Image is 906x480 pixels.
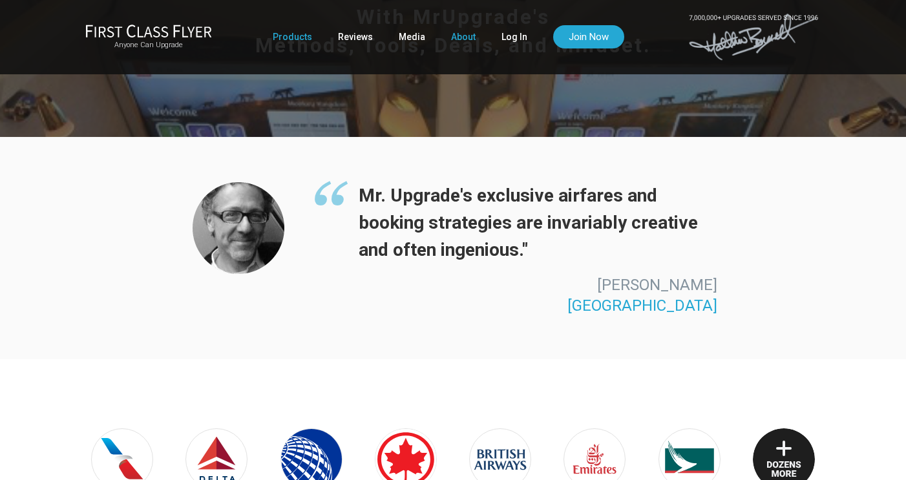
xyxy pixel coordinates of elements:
a: Media [399,25,425,48]
span: [PERSON_NAME] [597,276,717,294]
a: Products [273,25,312,48]
small: Anyone Can Upgrade [85,41,212,50]
a: First Class FlyerAnyone Can Upgrade [85,24,212,50]
img: Thomas [193,182,284,274]
a: Join Now [553,25,624,48]
a: About [451,25,476,48]
img: First Class Flyer [85,24,212,37]
a: Reviews [338,25,373,48]
a: Log In [501,25,527,48]
span: Mr. Upgrade's exclusive airfares and booking strategies are invariably creative and often ingenio... [313,182,717,264]
span: [GEOGRAPHIC_DATA] [567,297,717,315]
